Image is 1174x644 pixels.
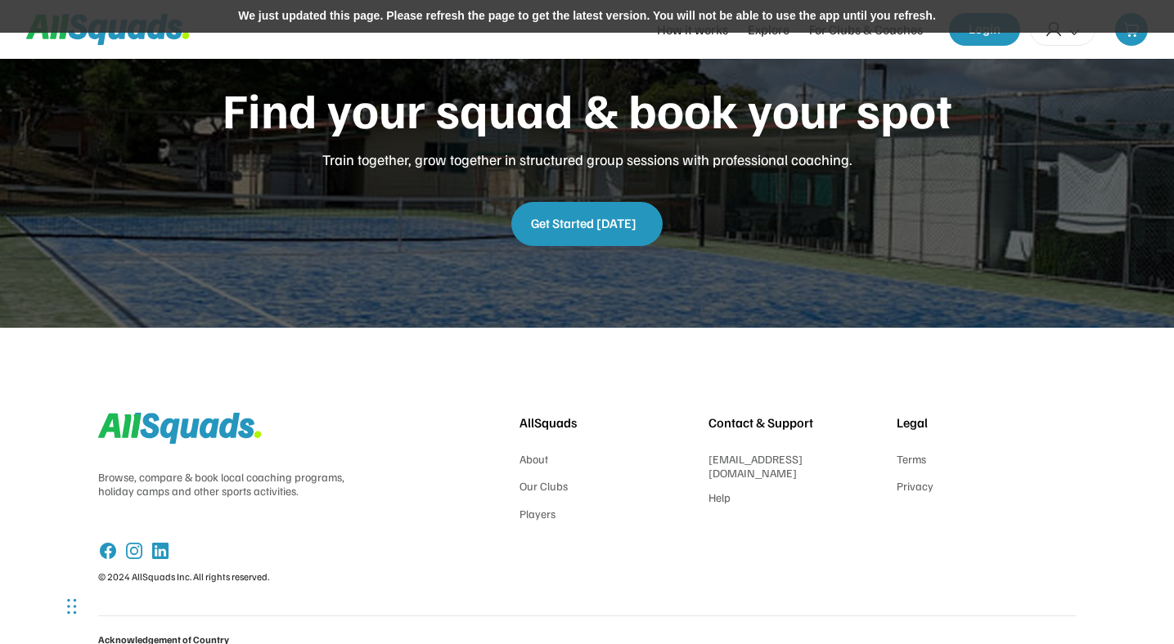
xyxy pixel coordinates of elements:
[520,507,556,521] a: Players
[511,202,663,246] button: Get Started [DATE]
[531,215,636,231] span: Get Started [DATE]
[708,490,731,505] a: Help
[520,479,568,494] a: Our Clubs
[897,413,928,432] div: Legal
[897,452,926,467] a: Terms
[129,150,1046,169] div: Train together, grow together in structured group sessions with professional coaching.
[520,452,548,467] a: About
[520,413,577,432] div: AllSquads
[897,479,933,494] a: Privacy
[708,452,888,481] div: [EMAIL_ADDRESS][DOMAIN_NAME]
[223,81,952,137] div: Find your squad & book your spot
[708,413,888,432] div: Contact & Support
[98,470,344,499] div: Browse, compare & book local coaching programs, holiday camps and other sports activities.
[98,570,269,583] div: © 2024 AllSquads Inc. All rights reserved.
